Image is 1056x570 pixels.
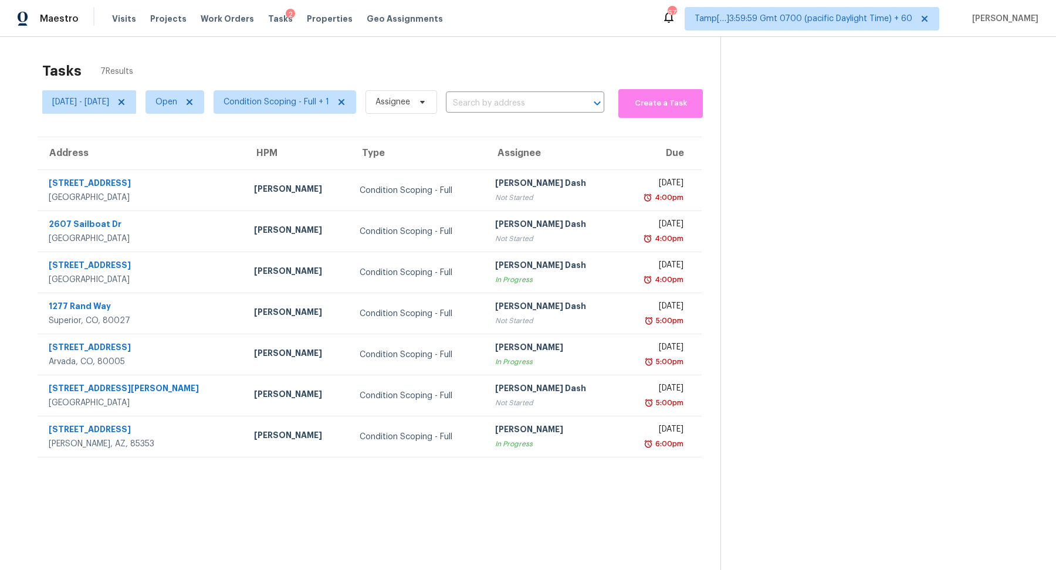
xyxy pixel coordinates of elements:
span: Projects [150,13,187,25]
div: 5:00pm [654,315,683,327]
div: 4:00pm [652,274,683,286]
div: In Progress [495,438,610,450]
th: Type [350,137,486,170]
input: Search by address [446,94,571,113]
div: [PERSON_NAME] [254,429,341,444]
span: Condition Scoping - Full + 1 [224,96,329,108]
div: [PERSON_NAME] [254,388,341,403]
th: HPM [245,137,350,170]
div: [STREET_ADDRESS] [49,423,235,438]
div: [PERSON_NAME] Dash [495,218,610,233]
span: Maestro [40,13,79,25]
img: Overdue Alarm Icon [644,315,654,327]
div: [DATE] [628,218,683,233]
div: 4:00pm [652,233,683,245]
div: [PERSON_NAME] Dash [495,300,610,315]
button: Create a Task [618,89,703,118]
div: [PERSON_NAME] [254,224,341,239]
div: 2 [286,9,295,21]
div: [GEOGRAPHIC_DATA] [49,233,235,245]
div: Not Started [495,397,610,409]
div: [DATE] [628,423,683,438]
div: [GEOGRAPHIC_DATA] [49,274,235,286]
button: Open [589,95,605,111]
div: [GEOGRAPHIC_DATA] [49,397,235,409]
div: [PERSON_NAME] Dash [495,259,610,274]
div: 6:00pm [653,438,683,450]
div: Condition Scoping - Full [360,431,476,443]
div: Condition Scoping - Full [360,226,476,238]
th: Address [38,137,245,170]
div: [PERSON_NAME] [495,341,610,356]
div: [GEOGRAPHIC_DATA] [49,192,235,203]
div: [DATE] [628,382,683,397]
img: Overdue Alarm Icon [643,192,652,203]
div: Not Started [495,233,610,245]
div: Not Started [495,192,610,203]
span: Assignee [375,96,410,108]
img: Overdue Alarm Icon [644,438,653,450]
span: Open [155,96,177,108]
img: Overdue Alarm Icon [643,233,652,245]
div: [PERSON_NAME] [495,423,610,438]
th: Due [619,137,702,170]
span: Create a Task [624,97,697,110]
span: Properties [307,13,353,25]
span: Work Orders [201,13,254,25]
div: Condition Scoping - Full [360,185,476,196]
div: [PERSON_NAME], AZ, 85353 [49,438,235,450]
div: [PERSON_NAME] [254,347,341,362]
div: Condition Scoping - Full [360,390,476,402]
div: [PERSON_NAME] [254,183,341,198]
div: Not Started [495,315,610,327]
h2: Tasks [42,65,82,77]
div: Superior, CO, 80027 [49,315,235,327]
div: 4:00pm [652,192,683,203]
div: In Progress [495,274,610,286]
div: 677 [668,7,676,19]
span: 7 Results [100,66,133,77]
span: [PERSON_NAME] [967,13,1038,25]
span: Tamp[…]3:59:59 Gmt 0700 (pacific Daylight Time) + 60 [695,13,912,25]
div: [DATE] [628,259,683,274]
div: [DATE] [628,177,683,192]
div: [PERSON_NAME] [254,265,341,280]
div: [STREET_ADDRESS] [49,177,235,192]
div: Arvada, CO, 80005 [49,356,235,368]
th: Assignee [486,137,619,170]
div: Condition Scoping - Full [360,267,476,279]
div: [DATE] [628,300,683,315]
div: [STREET_ADDRESS][PERSON_NAME] [49,382,235,397]
div: In Progress [495,356,610,368]
div: [PERSON_NAME] Dash [495,382,610,397]
div: 5:00pm [654,397,683,409]
span: [DATE] - [DATE] [52,96,109,108]
div: 2607 Sailboat Dr [49,218,235,233]
div: [STREET_ADDRESS] [49,259,235,274]
span: Visits [112,13,136,25]
img: Overdue Alarm Icon [644,356,654,368]
div: [PERSON_NAME] [254,306,341,321]
div: [DATE] [628,341,683,356]
span: Tasks [268,15,293,23]
img: Overdue Alarm Icon [644,397,654,409]
span: Geo Assignments [367,13,443,25]
div: Condition Scoping - Full [360,308,476,320]
img: Overdue Alarm Icon [643,274,652,286]
div: 5:00pm [654,356,683,368]
div: 1277 Rand Way [49,300,235,315]
div: Condition Scoping - Full [360,349,476,361]
div: [STREET_ADDRESS] [49,341,235,356]
div: [PERSON_NAME] Dash [495,177,610,192]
